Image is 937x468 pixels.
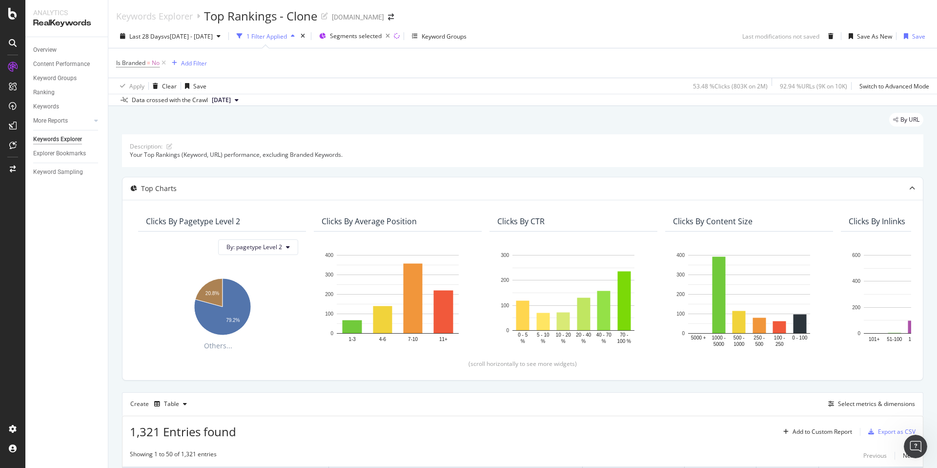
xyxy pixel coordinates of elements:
button: Save [900,28,925,44]
div: Clicks By pagetype Level 2 [146,216,240,226]
text: 51-100 [887,336,902,341]
div: Switch to Advanced Mode [859,82,929,90]
text: 200 [676,292,685,297]
button: Apply [116,78,144,94]
div: Table [164,401,179,407]
button: Select metrics & dimensions [824,398,915,410]
text: % [602,338,606,343]
div: Explorer Bookmarks [33,149,86,159]
text: 100 [325,311,333,317]
text: 400 [852,278,860,284]
div: Top Charts [141,184,177,193]
div: Previous [863,451,887,460]
span: vs [DATE] - [DATE] [164,32,213,41]
div: Keyword Groups [33,73,77,84]
button: Clear [149,78,177,94]
iframe: Intercom live chat [904,435,927,458]
div: [DOMAIN_NAME] [332,12,384,22]
button: Save As New [845,28,892,44]
button: Keyword Groups [408,28,470,44]
text: 0 [506,328,509,333]
div: Keywords [33,102,59,112]
text: 100 [501,302,509,308]
div: times [299,31,307,41]
text: 7-10 [408,336,418,341]
span: Is Branded [116,59,145,67]
text: 0 [330,331,333,336]
svg: A chart. [497,250,650,345]
text: 79.2% [226,318,240,323]
span: Segments selected [330,32,382,40]
a: Keywords [33,102,101,112]
button: Last 28 Daysvs[DATE] - [DATE] [116,28,224,44]
text: % [541,338,545,343]
button: Save [181,78,206,94]
span: = [147,59,150,67]
div: Next [903,451,916,460]
div: Content Performance [33,59,90,69]
div: 1 Filter Applied [246,32,287,41]
text: 400 [676,253,685,258]
div: 53.48 % Clicks ( 803K on 2M ) [693,82,768,90]
div: Add Filter [181,59,207,67]
div: Export as CSV [878,427,916,436]
text: 100 - [774,335,785,340]
text: 600 [852,253,860,258]
a: Overview [33,45,101,55]
text: 4-6 [379,336,387,341]
svg: A chart. [146,274,298,337]
text: 300 [501,253,509,258]
span: By: pagetype Level 2 [226,243,282,251]
text: 101+ [869,336,880,341]
div: Save [193,82,206,90]
a: Keyword Groups [33,73,101,84]
div: Clicks By CTR [497,216,545,226]
text: 300 [325,272,333,277]
button: Add Filter [168,57,207,69]
text: 1-3 [348,336,356,341]
text: 250 - [754,335,765,340]
div: Apply [129,82,144,90]
text: 500 [755,341,763,347]
div: RealKeywords [33,18,100,29]
div: Keywords Explorer [116,11,193,21]
div: Save As New [857,32,892,41]
button: Switch to Advanced Mode [856,78,929,94]
div: Keywords Explorer [33,134,82,145]
span: 2025 Aug. 22nd [212,96,231,105]
div: (scroll horizontally to see more widgets) [134,360,911,368]
div: Keyword Groups [422,32,467,41]
button: Table [150,396,191,412]
text: 20 - 40 [576,332,591,337]
text: 500 - [733,335,745,340]
a: Content Performance [33,59,101,69]
div: Save [912,32,925,41]
text: 1000 [733,341,745,347]
a: More Reports [33,116,91,126]
text: % [561,338,566,343]
div: Top Rankings - Clone [204,8,317,24]
div: Keyword Sampling [33,167,83,177]
button: 1 Filter Applied [233,28,299,44]
text: 16-50 [908,336,921,341]
div: A chart. [322,250,474,348]
div: arrow-right-arrow-left [388,14,394,21]
div: legacy label [889,113,923,127]
div: Clicks By Content Size [673,216,753,226]
svg: A chart. [673,250,825,348]
text: 5000 [713,341,725,347]
text: 11+ [439,336,448,341]
span: By URL [900,117,919,123]
a: Keyword Sampling [33,167,101,177]
div: Add to Custom Report [793,429,852,435]
span: 1,321 Entries found [130,424,236,440]
div: Ranking [33,87,55,98]
text: 100 % [617,338,631,343]
div: Create [130,396,191,412]
text: 70 - [620,332,628,337]
text: 40 - 70 [596,332,612,337]
div: Select metrics & dimensions [838,400,915,408]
